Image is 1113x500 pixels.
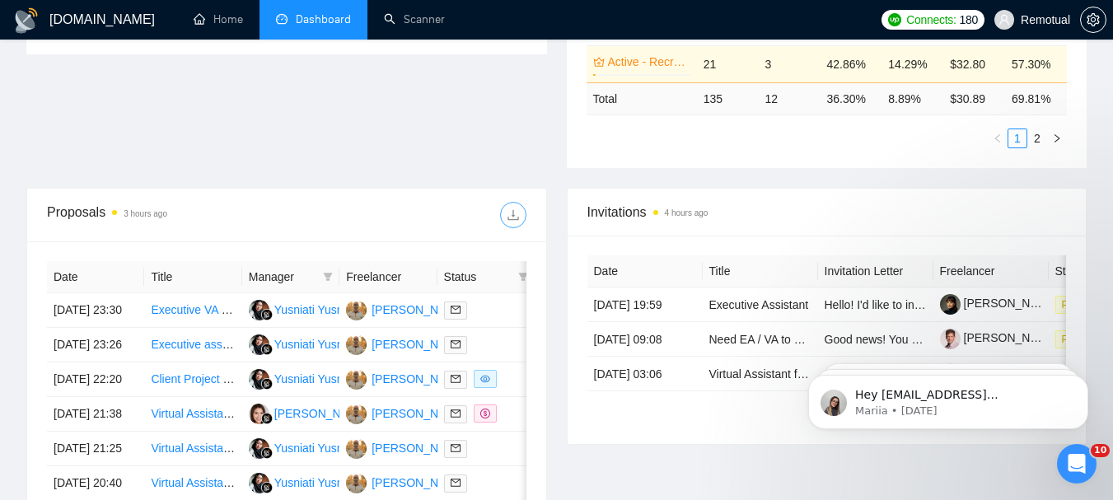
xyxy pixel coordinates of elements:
span: mail [451,443,461,453]
span: dashboard [276,13,288,25]
td: Virtual Assistant for Real Estate Advertising [144,397,241,432]
td: 42.86% [820,45,882,82]
a: homeHome [194,12,243,26]
iframe: Intercom notifications message [783,340,1113,456]
th: Title [144,261,241,293]
td: Executive VA (eCommerce + Amazon/Shopify Operations) [144,293,241,328]
a: setting [1080,13,1106,26]
span: 180 [960,11,978,29]
td: [DATE] 21:38 [47,397,144,432]
time: 3 hours ago [124,209,167,218]
li: Previous Page [988,129,1008,148]
td: [DATE] 19:59 [587,287,703,322]
button: left [988,129,1008,148]
img: DM [346,334,367,355]
a: Virtual Assistant for Fashion Brand (Shopify E-commerce) [151,442,446,455]
span: mail [451,339,461,349]
a: Virtual Assistant for CEO (Real Estate Tech Startup) [151,476,416,489]
td: Executive assistant and HR Specialist for virtual telehealth practice and Home Care Agency [144,328,241,362]
span: download [501,208,526,222]
img: YY [249,334,269,355]
span: mail [451,409,461,418]
span: Dashboard [296,12,351,26]
span: filter [518,272,528,282]
img: DM [346,438,367,459]
td: $32.80 [943,45,1005,82]
img: YY [249,473,269,493]
span: left [993,133,1003,143]
a: DM[PERSON_NAME] [346,302,466,315]
div: [PERSON_NAME] Heart [274,404,400,423]
button: download [500,202,526,228]
img: gigradar-bm.png [261,482,273,493]
div: Yusniati Yusniati [274,335,358,353]
th: Manager [242,261,339,293]
span: dollar [480,409,490,418]
img: KH [249,404,269,424]
div: [PERSON_NAME] [372,301,466,319]
span: Pending [1055,330,1105,348]
th: Freelancer [933,255,1049,287]
img: YY [249,369,269,390]
span: filter [515,264,531,289]
span: mail [451,478,461,488]
span: mail [451,374,461,384]
div: [PERSON_NAME] [372,474,466,492]
button: setting [1080,7,1106,33]
time: 4 hours ago [665,208,708,217]
td: 14.29% [882,45,943,82]
img: YY [249,438,269,459]
a: YYYusniati Yusniati [249,337,358,350]
div: [PERSON_NAME] [372,404,466,423]
td: Need EA / VA to set up financial planning meetings, lead gen, administrative work. [703,322,818,357]
td: [DATE] 22:20 [47,362,144,397]
th: Date [587,255,703,287]
a: Executive VA (eCommerce + Amazon/Shopify Operations) [151,303,447,316]
img: gigradar-bm.png [261,413,273,424]
a: [PERSON_NAME] [940,297,1059,310]
li: Next Page [1047,129,1067,148]
a: Pending [1055,297,1111,311]
a: YYYusniati Yusniati [249,441,358,454]
a: Pending [1055,332,1111,345]
a: DM[PERSON_NAME] [346,441,466,454]
img: DM [346,369,367,390]
div: Yusniati Yusniati [274,370,358,388]
span: Pending [1055,296,1105,314]
span: setting [1081,13,1106,26]
img: DM [346,473,367,493]
a: 1 [1008,129,1026,147]
span: Connects: [906,11,956,29]
a: Executive Assistant [709,298,809,311]
a: DM[PERSON_NAME] [346,337,466,350]
td: 21 [697,45,759,82]
td: 3 [759,45,821,82]
th: Freelancer [339,261,437,293]
a: Executive assistant and HR Specialist for virtual telehealth practice and Home Care Agency [151,338,618,351]
td: 36.30 % [820,82,882,114]
td: Client Project Coordinator for Digital Marketing Agency [144,362,241,397]
img: logo [13,7,40,34]
span: mail [451,305,461,315]
a: Client Project Coordinator for Digital Marketing Agency [151,372,430,386]
div: Proposals [47,202,287,228]
a: 2 [1028,129,1046,147]
a: YYYusniati Yusniati [249,475,358,488]
th: Title [703,255,818,287]
span: eye [480,374,490,384]
td: [DATE] 09:08 [587,322,703,357]
a: DM[PERSON_NAME] [346,371,466,385]
td: 8.89 % [882,82,943,114]
div: [PERSON_NAME] [372,370,466,388]
img: DM [346,300,367,320]
th: Date [47,261,144,293]
button: right [1047,129,1067,148]
span: crown [593,56,605,68]
img: c1yqdw3H2lHxLC6N58DI7ic_Loxoko_tvP2eQSrshOc5PCzf0XDOoRIepf8e-Mz9qU [940,329,961,349]
td: 57.30% [1005,45,1067,82]
td: [DATE] 21:25 [47,432,144,466]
